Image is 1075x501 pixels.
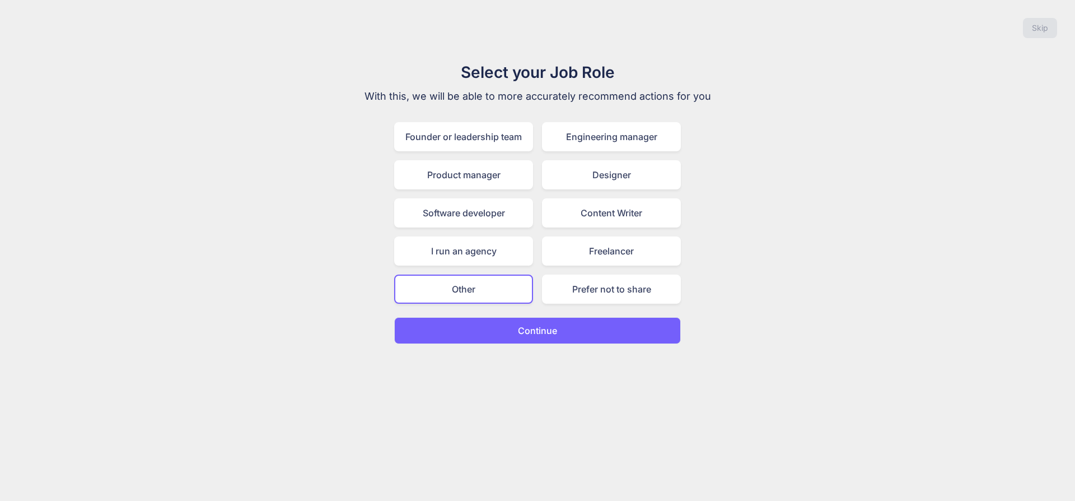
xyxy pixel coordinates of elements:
button: Skip [1023,18,1057,38]
div: Founder or leadership team [394,122,533,151]
div: Product manager [394,160,533,189]
div: Designer [542,160,681,189]
p: With this, we will be able to more accurately recommend actions for you [349,89,726,104]
div: Engineering manager [542,122,681,151]
p: Continue [518,324,557,337]
div: I run an agency [394,236,533,266]
h1: Select your Job Role [349,61,726,84]
button: Continue [394,317,681,344]
div: Software developer [394,198,533,228]
div: Content Writer [542,198,681,228]
div: Freelancer [542,236,681,266]
div: Prefer not to share [542,275,681,304]
div: Other [394,275,533,304]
